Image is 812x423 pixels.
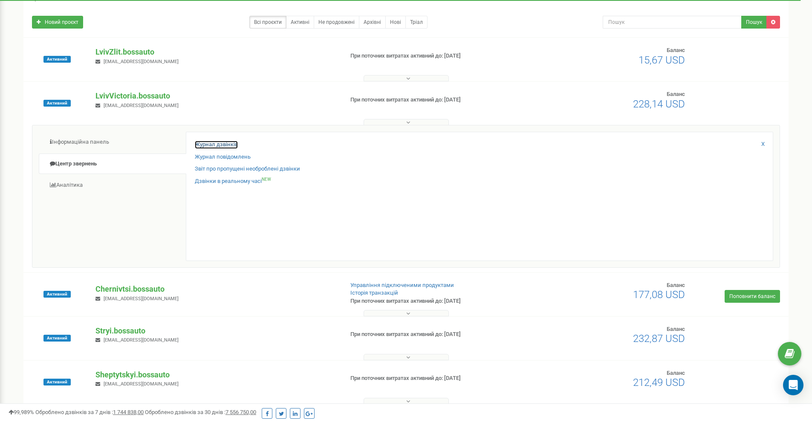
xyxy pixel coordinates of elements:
[633,98,685,110] span: 228,14 USD
[32,16,83,29] a: Новий проєкт
[43,291,71,298] span: Активний
[9,409,34,415] span: 99,989%
[43,100,71,107] span: Активний
[43,379,71,385] span: Активний
[350,282,454,288] a: Управління підключеними продуктами
[667,370,685,376] span: Баланс
[104,381,179,387] span: [EMAIL_ADDRESS][DOMAIN_NAME]
[667,91,685,97] span: Баланс
[39,154,186,174] a: Центр звернень
[104,103,179,108] span: [EMAIL_ADDRESS][DOMAIN_NAME]
[104,296,179,301] span: [EMAIL_ADDRESS][DOMAIN_NAME]
[195,177,271,185] a: Дзвінки в реальному часіNEW
[35,409,144,415] span: Оброблено дзвінків за 7 днів :
[405,16,428,29] a: Тріал
[350,374,528,382] p: При поточних витратах активний до: [DATE]
[359,16,386,29] a: Архівні
[667,47,685,53] span: Баланс
[95,46,336,58] p: LvivZlit.bossauto
[633,333,685,345] span: 232,87 USD
[113,409,144,415] u: 1 744 838,00
[104,59,179,64] span: [EMAIL_ADDRESS][DOMAIN_NAME]
[350,330,528,339] p: При поточних витратах активний до: [DATE]
[249,16,286,29] a: Всі проєкти
[761,140,765,148] a: X
[385,16,406,29] a: Нові
[741,16,767,29] button: Пошук
[350,52,528,60] p: При поточних витратах активний до: [DATE]
[783,375,803,395] div: Open Intercom Messenger
[95,284,336,295] p: Chernivtsi.bossauto
[195,153,251,161] a: Журнал повідомлень
[43,56,71,63] span: Активний
[145,409,256,415] span: Оброблено дзвінків за 30 днів :
[95,369,336,380] p: Sheptytskyi.bossauto
[350,290,398,296] a: Історія транзакцій
[350,96,528,104] p: При поточних витратах активний до: [DATE]
[39,175,186,196] a: Аналiтика
[314,16,359,29] a: Не продовжені
[286,16,314,29] a: Активні
[95,90,336,101] p: LvivVictoria.bossauto
[95,325,336,336] p: Stryi.bossauto
[195,141,238,149] a: Журнал дзвінків
[350,297,528,305] p: При поточних витратах активний до: [DATE]
[262,177,271,182] sup: NEW
[633,289,685,301] span: 177,08 USD
[667,282,685,288] span: Баланс
[43,335,71,342] span: Активний
[225,409,256,415] u: 7 556 750,00
[667,326,685,332] span: Баланс
[633,377,685,388] span: 212,49 USD
[39,132,186,153] a: Інформаційна панель
[725,290,780,303] a: Поповнити баланс
[639,54,685,66] span: 15,67 USD
[195,165,300,173] a: Звіт про пропущені необроблені дзвінки
[104,337,179,343] span: [EMAIL_ADDRESS][DOMAIN_NAME]
[603,16,742,29] input: Пошук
